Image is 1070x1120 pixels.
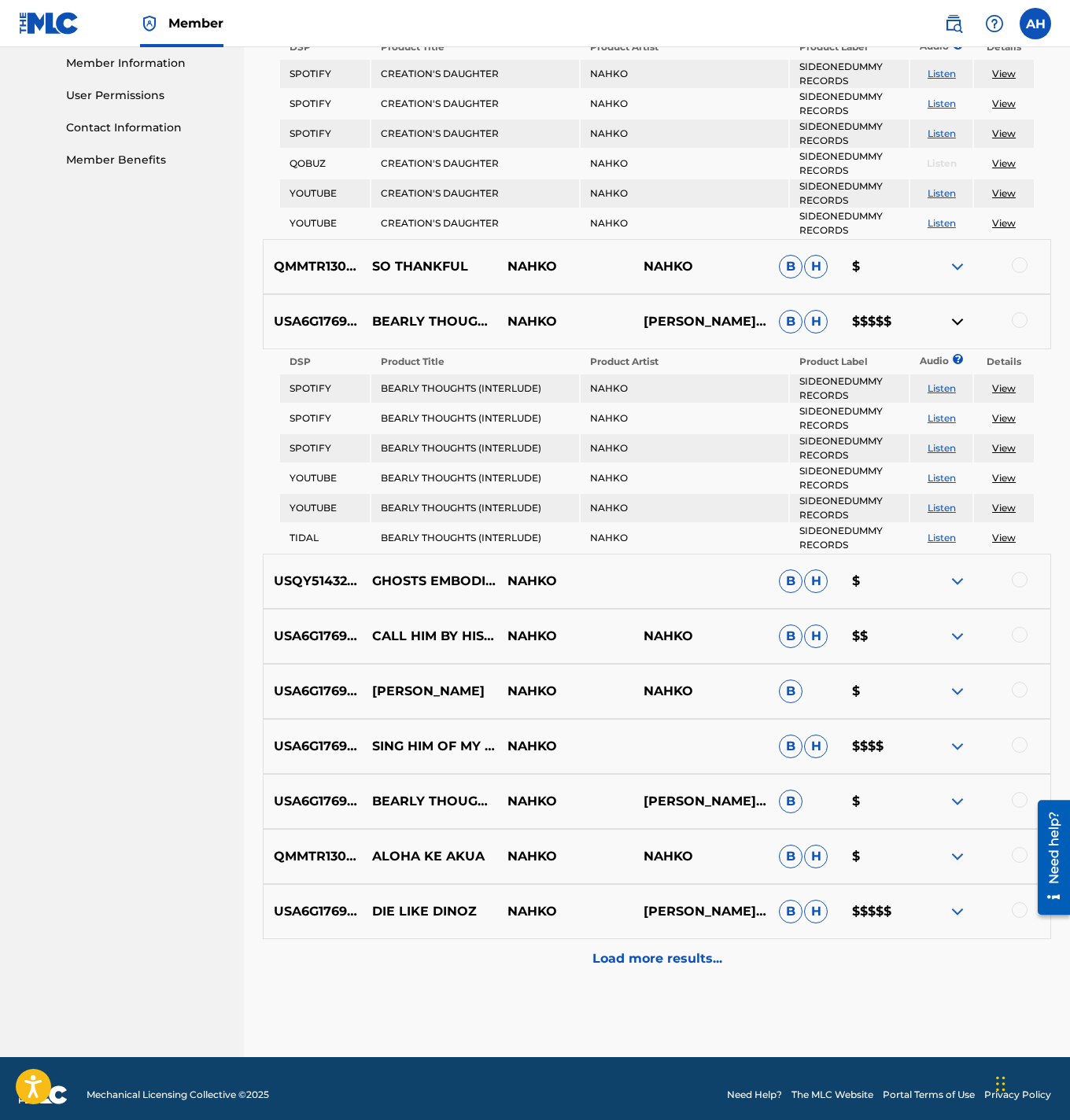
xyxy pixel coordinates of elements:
[928,382,956,394] a: Listen
[280,149,370,178] td: QOBUZ
[948,257,967,276] img: expand
[910,354,929,368] p: Audio
[779,680,802,703] span: B
[842,257,915,276] p: $
[948,572,967,591] img: expand
[362,737,497,756] p: SING HIM OF MY REVELATIONS
[1020,8,1051,39] div: User Menu
[633,257,768,276] p: NAHKO
[928,412,956,424] a: Listen
[581,351,788,373] th: Product Artist
[779,900,802,923] span: B
[581,404,788,433] td: NAHKO
[264,792,362,811] p: USA6G1769508
[497,572,633,591] p: NAHKO
[19,12,79,35] img: MLC Logo
[1026,794,1070,921] iframe: Resource Center
[280,179,370,208] td: YOUTUBE
[842,847,915,866] p: $
[790,36,909,58] th: Product Label
[790,464,909,492] td: SIDEONEDUMMY RECORDS
[497,792,633,811] p: NAHKO
[633,627,768,646] p: NAHKO
[883,1088,975,1102] a: Portal Terms of Use
[779,569,802,593] span: B
[168,14,223,32] span: Member
[362,627,497,646] p: CALL HIM BY HIS NAME
[992,127,1016,139] a: View
[362,257,497,276] p: SO THANKFUL
[581,90,788,118] td: NAHKO
[371,464,579,492] td: BEARLY THOUGHTS (INTERLUDE)
[264,847,362,866] p: QMMTR1300021
[581,36,788,58] th: Product Artist
[928,187,956,199] a: Listen
[992,157,1016,169] a: View
[280,60,370,88] td: SPOTIFY
[842,627,915,646] p: $$
[581,524,788,552] td: NAHKO
[264,312,362,331] p: USA6G1769508
[264,627,362,646] p: USA6G1769511
[362,792,497,811] p: BEARLY THOUGHTS (INTERLUDE)
[790,404,909,433] td: SIDEONEDUMMY RECORDS
[979,8,1010,39] div: Help
[948,902,967,921] img: expand
[779,310,802,333] span: B
[633,792,768,811] p: [PERSON_NAME]-ESE BELL
[948,627,967,646] img: expand
[992,187,1016,199] a: View
[779,255,802,278] span: B
[371,120,579,148] td: CREATION'S DAUGHTER
[948,312,967,331] img: contract
[804,900,828,923] span: H
[264,572,362,591] p: USQY51432065
[280,404,370,433] td: SPOTIFY
[804,845,828,868] span: H
[140,14,159,33] img: Top Rightsholder
[779,790,802,813] span: B
[842,572,915,591] p: $
[790,434,909,462] td: SIDEONEDUMMY RECORDS
[280,209,370,238] td: YOUTUBE
[992,532,1016,543] a: View
[371,434,579,462] td: BEARLY THOUGHTS (INTERLUDE)
[371,374,579,403] td: BEARLY THOUGHTS (INTERLUDE)
[991,1044,1070,1120] iframe: Chat Widget
[280,90,370,118] td: SPOTIFY
[928,442,956,454] a: Listen
[280,120,370,148] td: SPOTIFY
[790,524,909,552] td: SIDEONEDUMMY RECORDS
[791,1088,873,1102] a: The MLC Website
[66,55,225,72] a: Member Information
[928,472,956,484] a: Listen
[992,442,1016,454] a: View
[371,524,579,552] td: BEARLY THOUGHTS (INTERLUDE)
[842,312,915,331] p: $$$$$
[779,624,802,648] span: B
[592,949,722,968] p: Load more results...
[633,682,768,701] p: NAHKO
[264,682,362,701] p: USA6G1769506
[790,60,909,88] td: SIDEONEDUMMY RECORDS
[928,502,956,514] a: Listen
[790,374,909,403] td: SIDEONEDUMMY RECORDS
[984,1088,1051,1102] a: Privacy Policy
[581,464,788,492] td: NAHKO
[992,98,1016,109] a: View
[928,532,956,543] a: Listen
[910,157,972,171] p: Listen
[790,351,909,373] th: Product Label
[633,312,768,331] p: [PERSON_NAME]-ESE BELL
[280,434,370,462] td: SPOTIFY
[581,149,788,178] td: NAHKO
[497,257,633,276] p: NAHKO
[497,847,633,866] p: NAHKO
[280,351,370,373] th: DSP
[779,735,802,758] span: B
[974,36,1034,58] th: Details
[280,524,370,552] td: TIDAL
[790,494,909,522] td: SIDEONEDUMMY RECORDS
